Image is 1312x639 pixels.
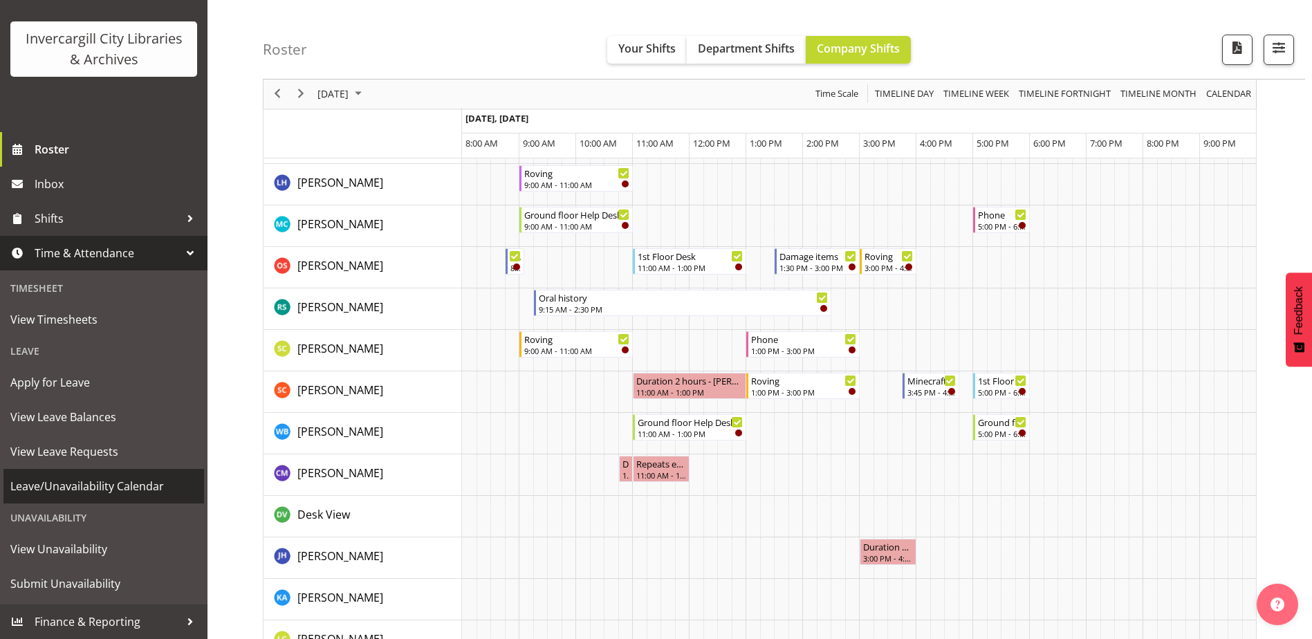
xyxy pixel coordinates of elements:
div: 3:45 PM - 4:45 PM [907,387,956,398]
div: Invercargill City Libraries & Archives [24,28,183,70]
div: 1:00 PM - 3:00 PM [751,345,856,356]
div: Unavailability [3,503,204,532]
div: Roving [865,249,913,263]
div: 1:00 PM - 3:00 PM [751,387,856,398]
div: Rosie Stather"s event - Oral history Begin From Thursday, October 9, 2025 at 9:15:00 AM GMT+13:00... [534,290,832,316]
span: 9:00 PM [1203,137,1236,149]
a: Apply for Leave [3,365,204,400]
span: Leave/Unavailability Calendar [10,476,197,497]
div: Roving [524,332,629,346]
button: Previous [268,86,287,103]
div: 9:00 AM - 11:00 AM [524,221,629,232]
span: [PERSON_NAME] [297,548,383,564]
div: Repeats every [DATE] - [PERSON_NAME] [636,456,686,470]
span: 8:00 AM [465,137,498,149]
div: 11:00 AM - 1:00 PM [636,387,743,398]
span: 11:00 AM [636,137,674,149]
span: Desk View [297,507,350,522]
a: [PERSON_NAME] [297,257,383,274]
div: Newspapers [510,249,521,263]
div: next period [289,80,313,109]
div: 10:45 AM - 11:00 AM [622,470,630,481]
span: View Timesheets [10,309,197,330]
div: Duration 2 hours - [PERSON_NAME] [636,373,743,387]
td: Michelle Cunningham resource [264,205,462,247]
button: Next [292,86,311,103]
button: Timeline Day [873,86,936,103]
div: Olivia Stanley"s event - Damage items Begin From Thursday, October 9, 2025 at 1:30:00 PM GMT+13:0... [775,248,860,275]
a: [PERSON_NAME] [297,299,383,315]
span: 3:00 PM [863,137,896,149]
span: View Leave Requests [10,441,197,462]
div: 5:00 PM - 6:00 PM [978,387,1026,398]
button: Month [1204,86,1254,103]
a: [PERSON_NAME] [297,216,383,232]
td: Chamique Mamolo resource [264,454,462,496]
span: [PERSON_NAME] [297,382,383,398]
span: 7:00 PM [1090,137,1122,149]
div: 5:00 PM - 6:00 PM [978,221,1026,232]
div: Ground floor Help Desk [978,415,1026,429]
div: Minecraft club [907,373,956,387]
td: Rosie Stather resource [264,288,462,330]
button: October 2025 [315,86,368,103]
a: View Timesheets [3,302,204,337]
span: [DATE] [316,86,350,103]
a: Submit Unavailability [3,566,204,601]
div: 1st Floor Desk [978,373,1026,387]
div: Michelle Cunningham"s event - Ground floor Help Desk Begin From Thursday, October 9, 2025 at 9:00... [519,207,633,233]
div: Willem Burger"s event - Ground floor Help Desk Begin From Thursday, October 9, 2025 at 5:00:00 PM... [973,414,1030,441]
div: 5:00 PM - 6:00 PM [978,428,1026,439]
div: Marion Hawkes"s event - Roving Begin From Thursday, October 9, 2025 at 9:00:00 AM GMT+13:00 Ends ... [519,165,633,192]
div: Olivia Stanley"s event - 1st Floor Desk Begin From Thursday, October 9, 2025 at 11:00:00 AM GMT+1... [633,248,746,275]
span: Finance & Reporting [35,611,180,632]
div: Serena Casey"s event - Duration 2 hours - Serena Casey Begin From Thursday, October 9, 2025 at 11... [633,373,746,399]
span: Company Shifts [817,41,900,56]
div: Willem Burger"s event - Ground floor Help Desk Begin From Thursday, October 9, 2025 at 11:00:00 A... [633,414,746,441]
span: Timeline Fortnight [1017,86,1112,103]
div: previous period [266,80,289,109]
td: Desk View resource [264,496,462,537]
div: Ground floor Help Desk [524,207,629,221]
span: Submit Unavailability [10,573,197,594]
span: Feedback [1293,286,1305,335]
span: [PERSON_NAME] [297,590,383,605]
td: Jillian Hunter resource [264,537,462,579]
span: [PERSON_NAME] [297,258,383,273]
span: Inbox [35,174,201,194]
span: calendar [1205,86,1253,103]
div: Phone [751,332,856,346]
a: [PERSON_NAME] [297,465,383,481]
span: 9:00 AM [523,137,555,149]
span: 5:00 PM [977,137,1009,149]
span: Roster [35,139,201,160]
h4: Roster [263,41,307,57]
div: Michelle Cunningham"s event - Phone Begin From Thursday, October 9, 2025 at 5:00:00 PM GMT+13:00 ... [973,207,1030,233]
span: Timeline Month [1119,86,1198,103]
span: Timeline Week [942,86,1010,103]
td: Serena Casey resource [264,371,462,413]
span: Your Shifts [618,41,676,56]
button: Fortnight [1017,86,1114,103]
div: Jillian Hunter"s event - Duration 1 hours - Jillian Hunter Begin From Thursday, October 9, 2025 a... [860,539,916,565]
div: 9:00 AM - 11:00 AM [524,345,629,356]
span: Timeline Day [874,86,935,103]
div: Chamique Mamolo"s event - Duration 0 hours - Chamique Mamolo Begin From Thursday, October 9, 2025... [619,456,634,482]
div: Olivia Stanley"s event - Newspapers Begin From Thursday, October 9, 2025 at 8:45:00 AM GMT+13:00 ... [506,248,524,275]
div: Damage items [779,249,856,263]
div: Olivia Stanley"s event - Roving Begin From Thursday, October 9, 2025 at 3:00:00 PM GMT+13:00 Ends... [860,248,916,275]
div: Chamique Mamolo"s event - Repeats every thursday - Chamique Mamolo Begin From Thursday, October 9... [633,456,690,482]
button: Timeline Week [941,86,1012,103]
div: October 9, 2025 [313,80,370,109]
a: Leave/Unavailability Calendar [3,469,204,503]
div: Serena Casey"s event - Minecraft club Begin From Thursday, October 9, 2025 at 3:45:00 PM GMT+13:0... [903,373,959,399]
span: [PERSON_NAME] [297,341,383,356]
div: 8:45 AM - 9:05 AM [510,262,521,273]
div: 3:00 PM - 4:00 PM [865,262,913,273]
button: Your Shifts [607,36,687,64]
button: Feedback - Show survey [1286,272,1312,367]
div: 1st Floor Desk [638,249,743,263]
